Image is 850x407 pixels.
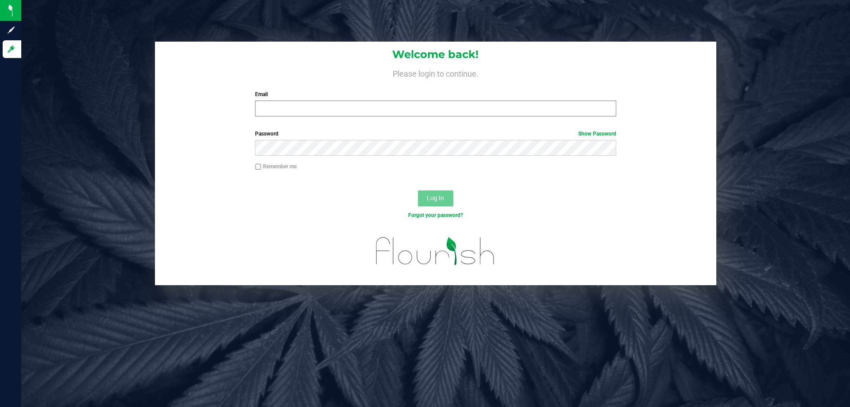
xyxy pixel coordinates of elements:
[7,26,15,35] inline-svg: Sign up
[365,229,506,274] img: flourish_logo.svg
[427,194,444,202] span: Log In
[155,67,716,78] h4: Please login to continue.
[255,90,616,98] label: Email
[418,190,453,206] button: Log In
[255,163,297,171] label: Remember me
[255,164,261,170] input: Remember me
[578,131,616,137] a: Show Password
[255,131,278,137] span: Password
[408,212,463,218] a: Forgot your password?
[7,45,15,54] inline-svg: Log in
[155,49,716,60] h1: Welcome back!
